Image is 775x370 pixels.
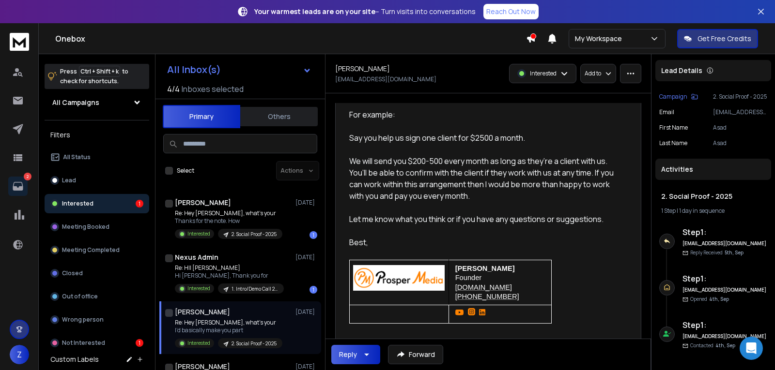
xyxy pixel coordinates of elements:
[10,345,29,364] button: Z
[254,7,375,16] strong: Your warmest leads are on your site
[175,326,282,334] p: I’d basically make you part
[682,286,767,294] h6: [EMAIL_ADDRESS][DOMAIN_NAME]
[240,106,318,127] button: Others
[62,316,104,324] p: Wrong person
[659,139,687,147] p: Last Name
[62,339,105,347] p: Not Interested
[55,33,526,44] h1: Onebox
[682,240,767,247] h6: [EMAIL_ADDRESS][DOMAIN_NAME]
[353,265,445,290] img: AD_4nXckQNoe--a3Pfs3mQOFwkoLicECEhXeSSW8up7IIHKgncQhKyTeJ1bpVVWxkgfld1X9GxGQ8pvd33QAk4WuSJ7-Ggmpo...
[575,34,626,44] p: My Workspace
[62,200,93,207] p: Interested
[697,34,751,44] p: Get Free Credits
[175,209,282,217] p: Re: Hey [PERSON_NAME], what's your
[455,274,482,281] span: Founder
[136,200,143,207] div: 1
[62,246,120,254] p: Meeting Completed
[661,192,765,201] h1: 2. Social Proof - 2025
[79,66,120,77] span: Ctrl + Shift + k
[136,339,143,347] div: 1
[177,167,194,175] label: Select
[295,308,317,316] p: [DATE]
[45,240,149,260] button: Meeting Completed
[331,345,380,364] button: Reply
[62,223,109,231] p: Meeting Booked
[682,273,767,284] h6: Step 1 :
[468,308,475,315] img: AD_4nXeVPT-mmsyDHtB4TrANCr0DnXA8tuyK6iELJ9wQYteCI5KvXBaRVigLLJSkjWV5hUcF3TvqOA3NA1bP1yIRRpEJGR_Dt...
[455,283,512,291] span: [DOMAIN_NAME]
[335,64,390,74] h1: [PERSON_NAME]
[661,207,765,215] div: |
[175,272,284,280] p: Hi [PERSON_NAME], Thank you for
[175,264,284,272] p: Re: HII [PERSON_NAME]
[455,293,519,300] span: [PHONE_NUMBER]
[45,194,149,213] button: Interested1
[62,177,76,184] p: Lead
[24,173,31,180] p: 2
[45,333,149,353] button: Not Interested1
[45,310,149,329] button: Wrong person
[349,109,620,120] div: For example:
[163,105,240,128] button: Primary
[62,269,83,277] p: Closed
[175,307,230,317] h1: [PERSON_NAME]
[187,340,210,347] p: Interested
[349,155,620,202] div: We will send you $200-500 every month as long as they’re a client with us. You’ll be able to conf...
[740,337,763,360] div: Open Intercom Messenger
[679,207,725,215] span: 1 day in sequence
[187,285,210,292] p: Interested
[713,139,767,147] p: Asad
[659,93,698,101] button: Campaign
[182,83,244,95] h3: Inboxes selected
[713,93,767,101] p: 2. Social Proof - 2025
[175,252,218,262] h1: Nexus Admin
[295,199,317,207] p: [DATE]
[725,249,744,256] span: 5th, Sep
[690,342,735,349] p: Contacted
[232,285,278,293] p: 1. Intro/Demo Call 2025
[530,70,557,77] p: Interested
[690,296,729,303] p: Opened
[45,217,149,237] button: Meeting Booked
[677,29,758,48] button: Get Free Credits
[388,345,443,364] button: Forward
[50,355,99,364] h3: Custom Labels
[232,340,277,347] p: 2. Social Proof - 2025
[486,7,536,16] p: Reach Out Now
[175,319,282,326] p: Re: Hey [PERSON_NAME], what's your
[659,93,687,101] p: Campaign
[167,65,221,74] h1: All Inbox(s)
[254,7,476,16] p: – Turn visits into conversations
[713,124,767,132] p: Asad
[45,171,149,190] button: Lead
[713,108,767,116] p: [EMAIL_ADDRESS][DOMAIN_NAME]
[167,83,180,95] span: 4 / 4
[175,198,231,207] h1: [PERSON_NAME]
[349,213,620,225] div: Let me know what you think or if you have any questions or suggestions.
[682,333,767,340] h6: [EMAIL_ADDRESS][DOMAIN_NAME]
[52,98,99,107] h1: All Campaigns
[659,108,674,116] p: Email
[455,291,519,301] a: [PHONE_NUMBER]
[295,253,317,261] p: [DATE]
[479,309,485,315] img: AD_4nXfeMwvVz5pYk6GWPxVY217wXIt0Njpeom1LJRrgmBuxSsAssPN93FiT_p3i4PPp5nN-hPBgNYgF0mGDTkw4DzXNxIxz6...
[45,93,149,112] button: All Campaigns
[682,226,767,238] h6: Step 1 :
[310,231,317,239] div: 1
[682,319,767,331] h6: Step 1 :
[159,60,319,79] button: All Inbox(s)
[175,217,282,225] p: Thanks for the note. How
[187,230,210,237] p: Interested
[349,132,620,144] div: Say you help us sign one client for $2500 a month.
[455,281,512,292] a: [DOMAIN_NAME]
[585,70,601,77] p: Add to
[339,350,357,359] div: Reply
[45,148,149,167] button: All Status
[60,67,128,86] p: Press to check for shortcuts.
[661,66,702,75] p: Lead Details
[45,287,149,306] button: Out of office
[715,342,735,349] span: 4th, Sep
[455,310,464,318] img: AD_4nXd4_Be4DZoXm-y01FMVAnXrwL4OljBUL4uZyfqaL3CobXKaQKzWZ4Unrr7hHT9PNA38L5Oe7j6rjg8rdGVSXQlWr-MRv...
